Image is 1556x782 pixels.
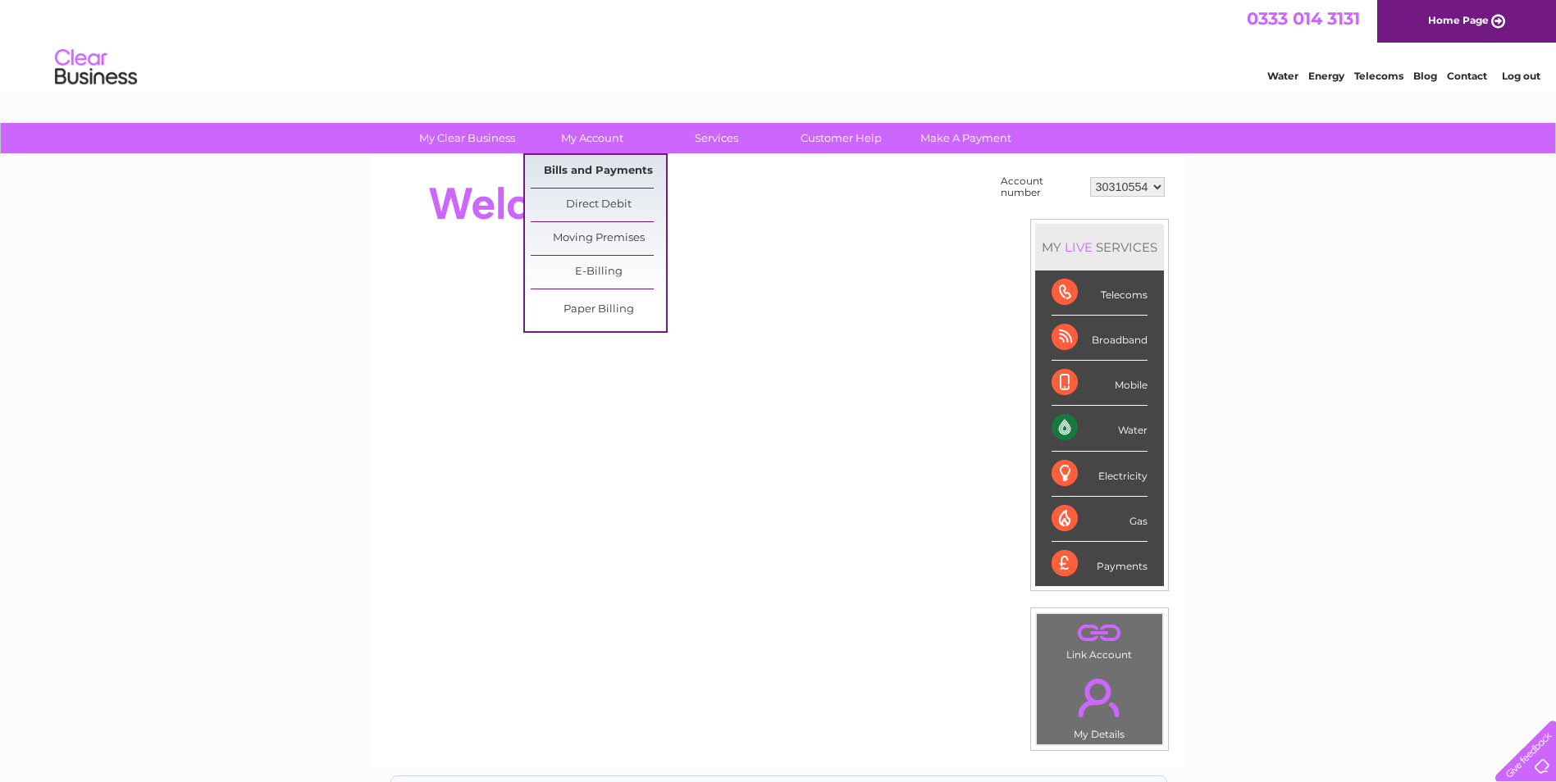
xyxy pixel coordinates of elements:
[1413,70,1437,82] a: Blog
[391,9,1166,80] div: Clear Business is a trading name of Verastar Limited (registered in [GEOGRAPHIC_DATA] No. 3667643...
[1052,497,1148,542] div: Gas
[531,293,666,326] a: Paper Billing
[1052,542,1148,586] div: Payments
[1061,239,1096,255] div: LIVE
[1052,361,1148,406] div: Mobile
[1041,669,1158,726] a: .
[54,43,138,93] img: logo.png
[1036,613,1163,665] td: Link Account
[1052,406,1148,451] div: Water
[1052,316,1148,361] div: Broadband
[531,155,666,188] a: Bills and Payments
[1502,70,1540,82] a: Log out
[524,123,659,153] a: My Account
[1354,70,1403,82] a: Telecoms
[898,123,1034,153] a: Make A Payment
[1035,224,1164,271] div: MY SERVICES
[1052,271,1148,316] div: Telecoms
[399,123,535,153] a: My Clear Business
[1041,618,1158,647] a: .
[773,123,909,153] a: Customer Help
[1036,665,1163,745] td: My Details
[997,171,1086,202] td: Account number
[1247,8,1360,29] a: 0333 014 3131
[649,123,784,153] a: Services
[1308,70,1344,82] a: Energy
[531,222,666,255] a: Moving Premises
[1267,70,1298,82] a: Water
[1447,70,1487,82] a: Contact
[531,256,666,289] a: E-Billing
[1052,452,1148,497] div: Electricity
[531,189,666,221] a: Direct Debit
